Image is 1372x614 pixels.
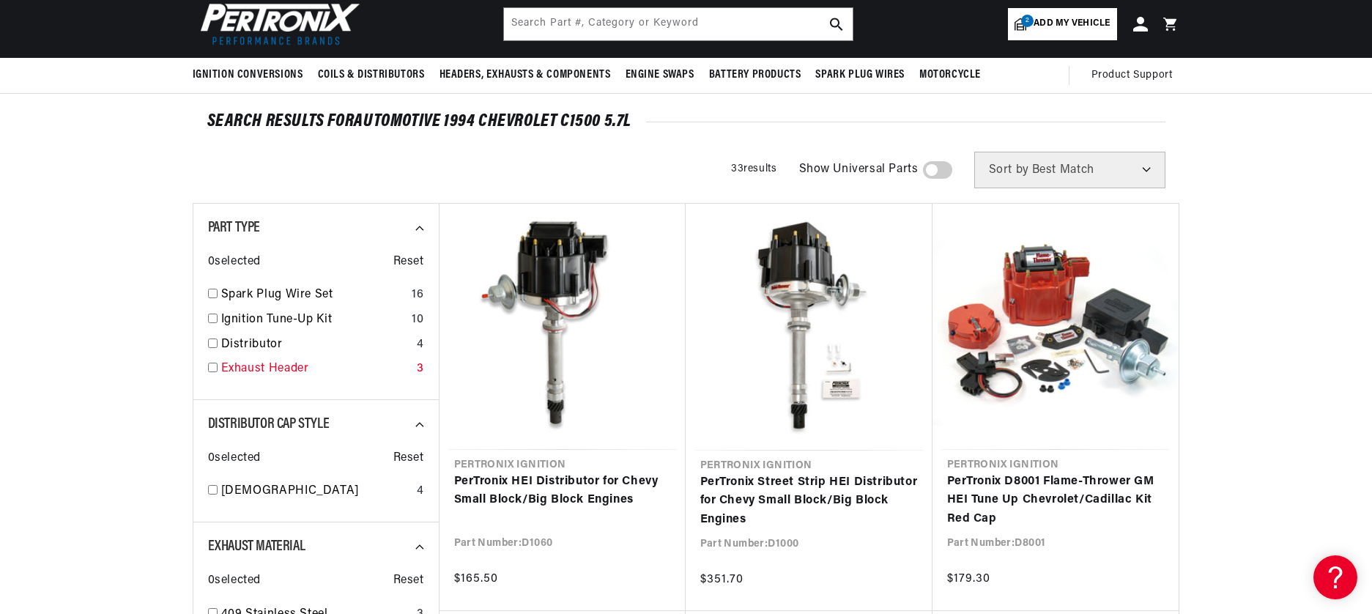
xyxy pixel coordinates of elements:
[393,253,424,272] span: Reset
[1091,58,1180,93] summary: Product Support
[221,360,411,379] a: Exhaust Header
[989,164,1029,176] span: Sort by
[221,336,411,355] a: Distributor
[417,360,424,379] div: 3
[393,449,424,468] span: Reset
[208,449,261,468] span: 0 selected
[311,58,432,92] summary: Coils & Distributors
[393,572,424,591] span: Reset
[208,572,261,591] span: 0 selected
[208,539,305,554] span: Exhaust Material
[947,473,1164,529] a: PerTronix D8001 Flame-Thrower GM HEI Tune Up Chevrolet/Cadillac Kit Red Cap
[412,286,423,305] div: 16
[1091,67,1173,84] span: Product Support
[974,152,1165,188] select: Sort by
[417,336,424,355] div: 4
[193,67,303,83] span: Ignition Conversions
[221,286,407,305] a: Spark Plug Wire Set
[440,67,611,83] span: Headers, Exhausts & Components
[702,58,809,92] summary: Battery Products
[815,67,905,83] span: Spark Plug Wires
[731,163,776,174] span: 33 results
[618,58,702,92] summary: Engine Swaps
[207,114,1165,129] div: SEARCH RESULTS FOR Automotive 1994 Chevrolet C1500 5.7L
[1008,8,1116,40] a: 2Add my vehicle
[700,473,918,530] a: PerTronix Street Strip HEI Distributor for Chevy Small Block/Big Block Engines
[412,311,423,330] div: 10
[799,160,919,180] span: Show Universal Parts
[221,311,407,330] a: Ignition Tune-Up Kit
[820,8,853,40] button: search button
[709,67,801,83] span: Battery Products
[417,482,424,501] div: 4
[454,473,671,510] a: PerTronix HEI Distributor for Chevy Small Block/Big Block Engines
[808,58,912,92] summary: Spark Plug Wires
[208,221,260,235] span: Part Type
[1021,15,1034,27] span: 2
[626,67,694,83] span: Engine Swaps
[208,253,261,272] span: 0 selected
[912,58,988,92] summary: Motorcycle
[221,482,411,501] a: [DEMOGRAPHIC_DATA]
[432,58,618,92] summary: Headers, Exhausts & Components
[1034,17,1110,31] span: Add my vehicle
[193,58,311,92] summary: Ignition Conversions
[208,417,330,432] span: Distributor Cap Style
[504,8,853,40] input: Search Part #, Category or Keyword
[919,67,981,83] span: Motorcycle
[318,67,425,83] span: Coils & Distributors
